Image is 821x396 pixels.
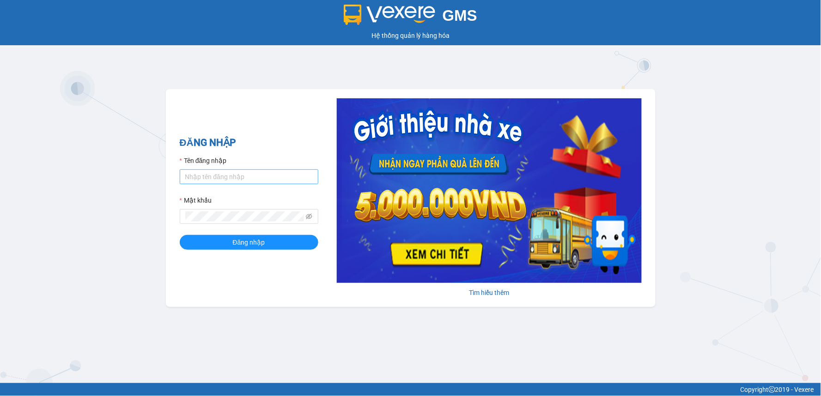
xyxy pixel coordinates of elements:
[180,156,227,166] label: Tên đăng nhập
[344,5,435,25] img: logo 2
[443,7,477,24] span: GMS
[337,288,642,298] div: Tìm hiểu thêm
[7,384,814,395] div: Copyright 2019 - Vexere
[180,135,318,150] h2: ĐĂNG NHẬP
[306,213,312,220] span: eye-invisible
[2,30,819,41] div: Hệ thống quản lý hàng hóa
[180,235,318,250] button: Đăng nhập
[337,98,642,283] img: banner-0
[769,386,775,393] span: copyright
[233,237,265,247] span: Đăng nhập
[185,211,304,222] input: Mật khẩu
[180,169,318,184] input: Tên đăng nhập
[344,14,477,21] a: GMS
[180,195,212,205] label: Mật khẩu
